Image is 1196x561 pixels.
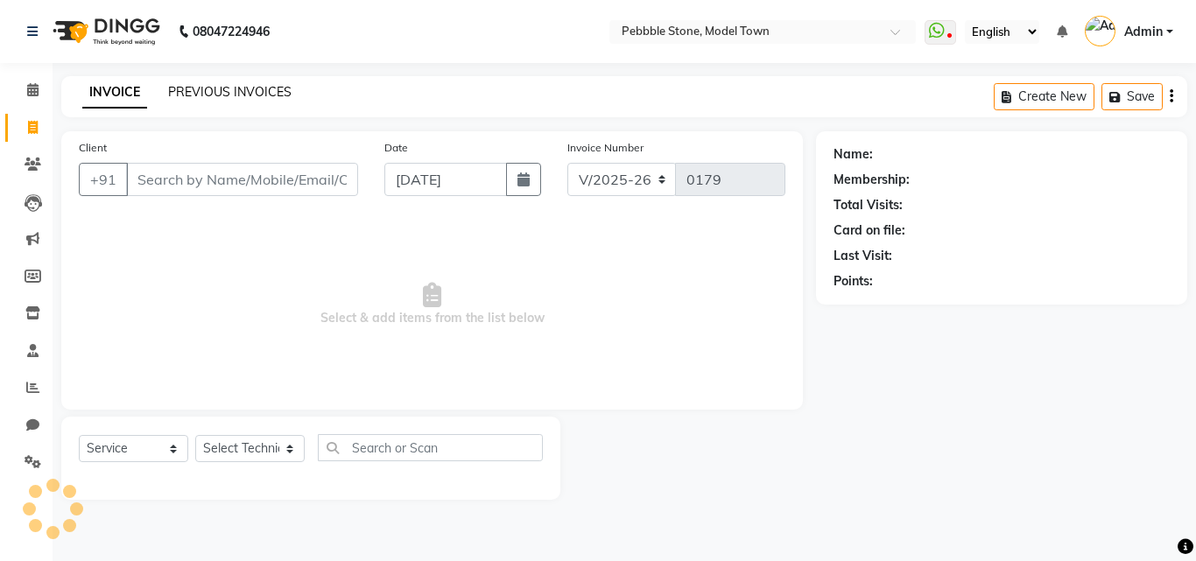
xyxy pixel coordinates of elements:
label: Client [79,140,107,156]
div: Membership: [834,171,910,189]
button: Save [1101,83,1163,110]
input: Search or Scan [318,434,543,461]
div: Card on file: [834,221,905,240]
img: Admin [1085,16,1115,46]
div: Total Visits: [834,196,903,214]
button: Create New [994,83,1094,110]
div: Name: [834,145,873,164]
span: Select & add items from the list below [79,217,785,392]
div: Points: [834,272,873,291]
a: PREVIOUS INVOICES [168,84,292,100]
a: INVOICE [82,77,147,109]
label: Date [384,140,408,156]
div: Last Visit: [834,247,892,265]
button: +91 [79,163,128,196]
input: Search by Name/Mobile/Email/Code [126,163,358,196]
img: logo [45,7,165,56]
b: 08047224946 [193,7,270,56]
label: Invoice Number [567,140,644,156]
span: Admin [1124,23,1163,41]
